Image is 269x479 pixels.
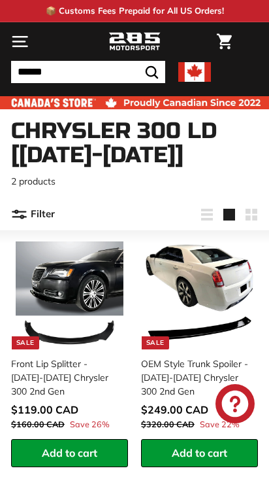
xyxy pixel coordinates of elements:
[11,357,120,399] div: Front Lip Splitter - [DATE]-[DATE] Chrysler 300 2nd Gen
[11,175,258,188] p: 2 products
[46,5,224,18] p: 📦 Customs Fees Prepaid for All US Orders!
[141,237,258,439] a: Sale chrysler 300 spoiler OEM Style Trunk Spoiler - [DATE]-[DATE] Chrysler 300 2nd Gen Save 22%
[11,403,78,416] span: $119.00 CAD
[42,446,97,459] span: Add to cart
[108,31,161,53] img: Logo_285_Motorsport_areodynamics_components
[11,439,128,467] button: Add to cart
[141,419,195,429] span: $320.00 CAD
[142,336,169,349] div: Sale
[200,418,240,431] span: Save 22%
[11,119,258,168] h1: Chrysler 300 LD [[DATE]-[DATE]]
[11,419,65,429] span: $160.00 CAD
[146,241,253,349] img: chrysler 300 spoiler
[11,237,128,439] a: Sale Front Lip Splitter - [DATE]-[DATE] Chrysler 300 2nd Gen Save 26%
[141,357,250,399] div: OEM Style Trunk Spoiler - [DATE]-[DATE] Chrysler 300 2nd Gen
[70,418,110,431] span: Save 26%
[141,403,208,416] span: $249.00 CAD
[11,61,165,83] input: Search
[212,384,259,427] inbox-online-store-chat: Shopify online store chat
[12,336,39,349] div: Sale
[172,446,227,459] span: Add to cart
[141,439,258,467] button: Add to cart
[210,23,238,60] a: Cart
[11,199,55,230] button: Filter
